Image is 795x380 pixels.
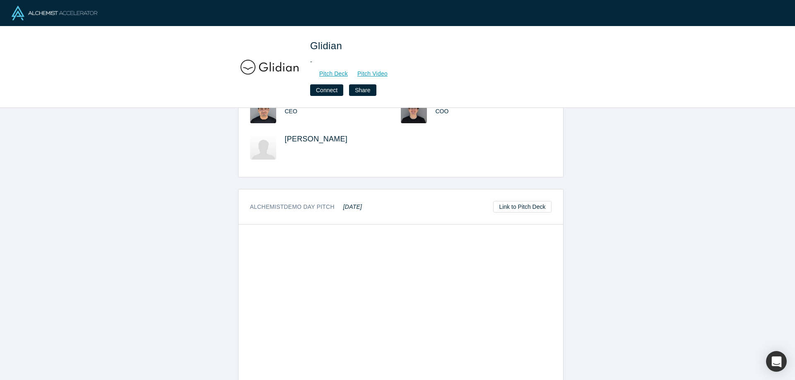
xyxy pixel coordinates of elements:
em: [DATE] [343,203,362,210]
span: Glidian [310,40,345,51]
img: Alchemist Logo [12,6,97,20]
a: Link to Pitch Deck [493,201,551,213]
span: COO [436,108,449,115]
span: CEO [285,108,297,115]
div: - [310,57,542,66]
img: Maxwell Wu's Profile Image [250,135,276,160]
img: Robert Romano's Profile Image [401,98,427,123]
img: Ashish Dua's Profile Image [250,98,276,123]
h3: Alchemist Demo Day Pitch [250,203,362,211]
button: Share [349,84,376,96]
a: Pitch Video [348,69,388,79]
button: Connect [310,84,343,96]
img: Glidian's Logo [241,38,299,96]
a: Pitch Deck [310,69,348,79]
a: [PERSON_NAME] [285,135,348,143]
